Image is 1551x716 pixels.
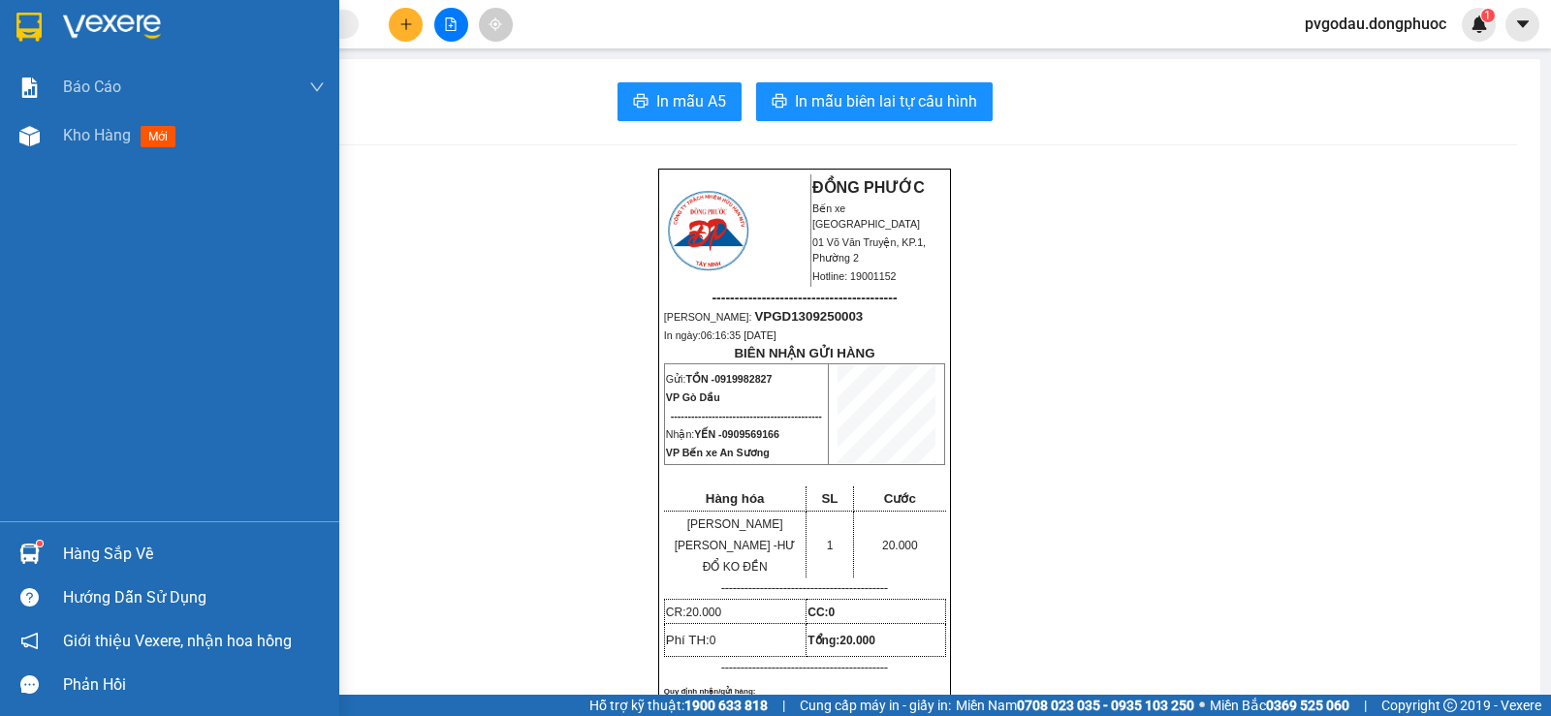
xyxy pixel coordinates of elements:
img: logo [665,188,751,273]
span: | [1364,695,1367,716]
strong: ĐỒNG PHƯỚC [812,179,925,196]
span: -------------------------------------------- [671,410,822,421]
span: aim [489,17,502,31]
button: aim [479,8,513,42]
span: down [309,79,325,95]
span: 06:16:35 [DATE] [701,329,776,341]
span: In mẫu biên lai tự cấu hình [795,89,977,113]
span: 0 [710,634,716,647]
span: 20.000 [839,634,875,647]
button: caret-down [1505,8,1539,42]
span: 0909569166 [722,428,779,440]
img: logo-vxr [16,13,42,42]
span: [PERSON_NAME] [PERSON_NAME] - [675,517,796,574]
span: SL [821,491,838,506]
sup: 1 [1481,9,1495,22]
strong: 1900 633 818 [684,698,768,713]
strong: CC: [807,606,835,619]
span: Bến xe [GEOGRAPHIC_DATA] [812,202,920,230]
button: plus [389,8,423,42]
img: icon-new-feature [1471,16,1488,33]
img: warehouse-icon [19,126,40,146]
span: message [20,675,39,694]
strong: BIÊN NHẬN GỬI HÀNG [734,346,874,360]
span: TỒN - [685,373,772,385]
button: printerIn mẫu biên lai tự cấu hình [756,82,993,121]
span: mới [141,126,175,147]
span: 0919982827 [714,373,772,385]
span: Cước [884,491,916,506]
img: warehouse-icon [19,544,40,564]
div: Phản hồi [63,670,325,700]
span: Miền Bắc [1210,695,1349,716]
p: ------------------------------------------- [664,580,945,596]
span: notification [20,632,39,650]
strong: 0708 023 035 - 0935 103 250 [1017,698,1194,713]
p: ------------------------------------------- [664,660,945,675]
sup: 1 [37,541,43,546]
span: Kho hàng [63,126,131,144]
span: Quy định nhận/gửi hàng: [664,687,756,696]
span: VP Bến xe An Sương [666,447,770,458]
span: Nhận: [666,428,779,440]
span: Hỗ trợ kỹ thuật: [589,695,768,716]
span: Cung cấp máy in - giấy in: [800,695,951,716]
span: Miền Nam [956,695,1194,716]
span: 20.000 [685,606,721,619]
span: Tổng: [807,634,875,647]
span: file-add [444,17,458,31]
span: printer [633,93,649,111]
button: file-add [434,8,468,42]
span: YẾN - [694,428,779,440]
span: In mẫu A5 [656,89,726,113]
span: 20.000 [882,539,918,552]
img: solution-icon [19,78,40,98]
button: printerIn mẫu A5 [617,82,742,121]
span: Phí TH: [666,633,716,647]
span: question-circle [20,588,39,607]
span: VPGD1309250003 [754,309,863,324]
span: In ngày: [664,329,776,341]
span: printer [772,93,787,111]
span: 01 Võ Văn Truyện, KP.1, Phường 2 [812,236,926,264]
span: copyright [1443,699,1457,712]
span: Giới thiệu Vexere, nhận hoa hồng [63,629,292,653]
span: 1 [1484,9,1491,22]
strong: 0369 525 060 [1266,698,1349,713]
span: ⚪️ [1199,701,1205,709]
span: [PERSON_NAME]: [664,311,863,323]
span: HƯ ĐỔ KO ĐỀN [703,539,796,574]
span: Hàng hóa [706,491,765,506]
span: Hotline: 19001152 [812,270,897,282]
span: 0 [829,606,836,619]
span: 1 [827,539,834,552]
div: Hàng sắp về [63,540,325,569]
span: VP Gò Dầu [666,391,720,403]
div: Hướng dẫn sử dụng [63,583,325,612]
span: caret-down [1514,16,1532,33]
span: plus [399,17,413,31]
span: CR: [666,606,721,619]
span: | [782,695,785,716]
span: Báo cáo [63,75,121,99]
span: pvgodau.dongphuoc [1289,12,1462,36]
span: ----------------------------------------- [712,290,897,305]
span: Gửi: [666,373,773,385]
